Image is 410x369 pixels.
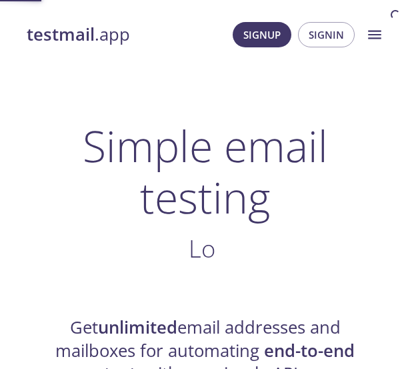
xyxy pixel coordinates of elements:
button: menu [358,18,391,51]
button: Signin [298,22,355,47]
strong: testmail [27,23,95,46]
a: testmail.app [27,23,130,46]
span: Lo [189,232,215,265]
strong: unlimited [98,316,177,339]
span: Signup [243,26,281,43]
h1: Simple email testing [16,120,394,223]
span: Signin [309,26,344,43]
button: Signup [233,22,291,47]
